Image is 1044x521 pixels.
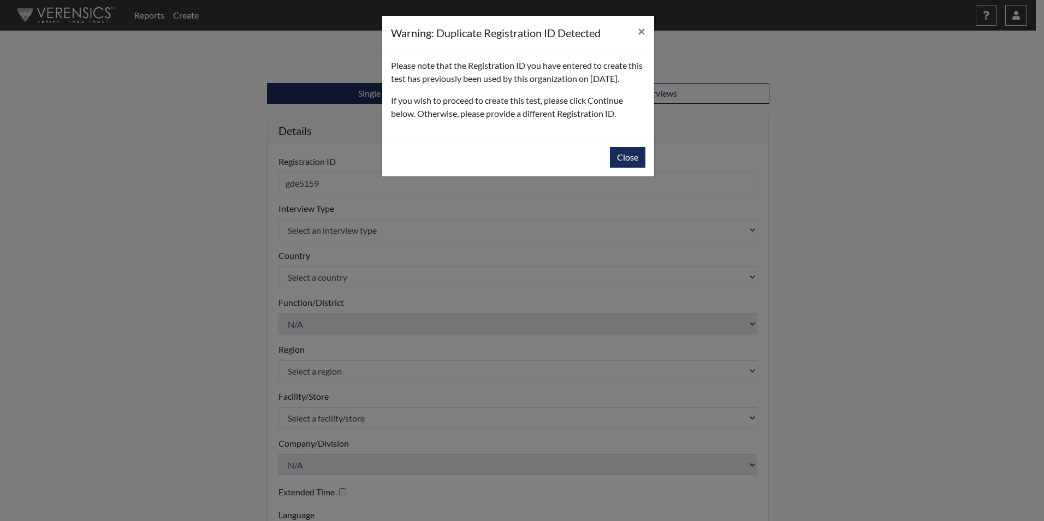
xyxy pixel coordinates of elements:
button: Close [610,147,645,168]
p: If you wish to proceed to create this test, please click Continue below. Otherwise, please provid... [391,94,645,120]
button: Close [629,16,654,46]
p: Please note that the Registration ID you have entered to create this test has previously been use... [391,59,645,85]
h5: Warning: Duplicate Registration ID Detected [391,25,601,41]
span: × [638,23,645,39]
